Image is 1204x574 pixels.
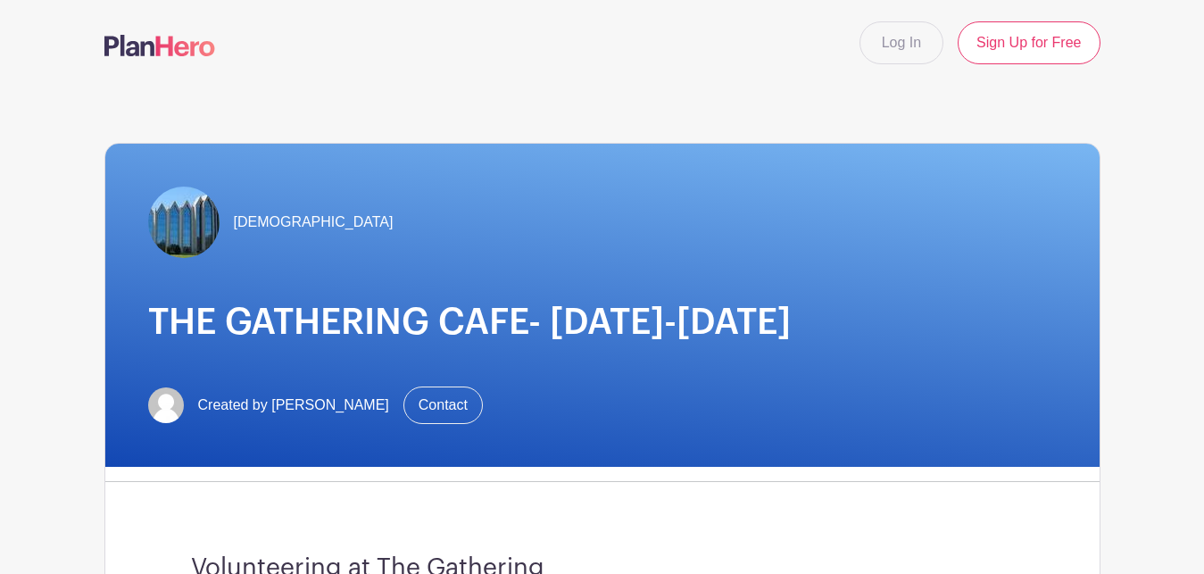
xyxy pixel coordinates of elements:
[148,387,184,423] img: default-ce2991bfa6775e67f084385cd625a349d9dcbb7a52a09fb2fda1e96e2d18dcdb.png
[859,21,943,64] a: Log In
[234,212,394,233] span: [DEMOGRAPHIC_DATA]
[148,301,1057,344] h1: THE GATHERING CAFE- [DATE]-[DATE]
[148,187,220,258] img: TheGathering.jpeg
[958,21,1100,64] a: Sign Up for Free
[403,387,483,424] a: Contact
[104,35,215,56] img: logo-507f7623f17ff9eddc593b1ce0a138ce2505c220e1c5a4e2b4648c50719b7d32.svg
[198,395,389,416] span: Created by [PERSON_NAME]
